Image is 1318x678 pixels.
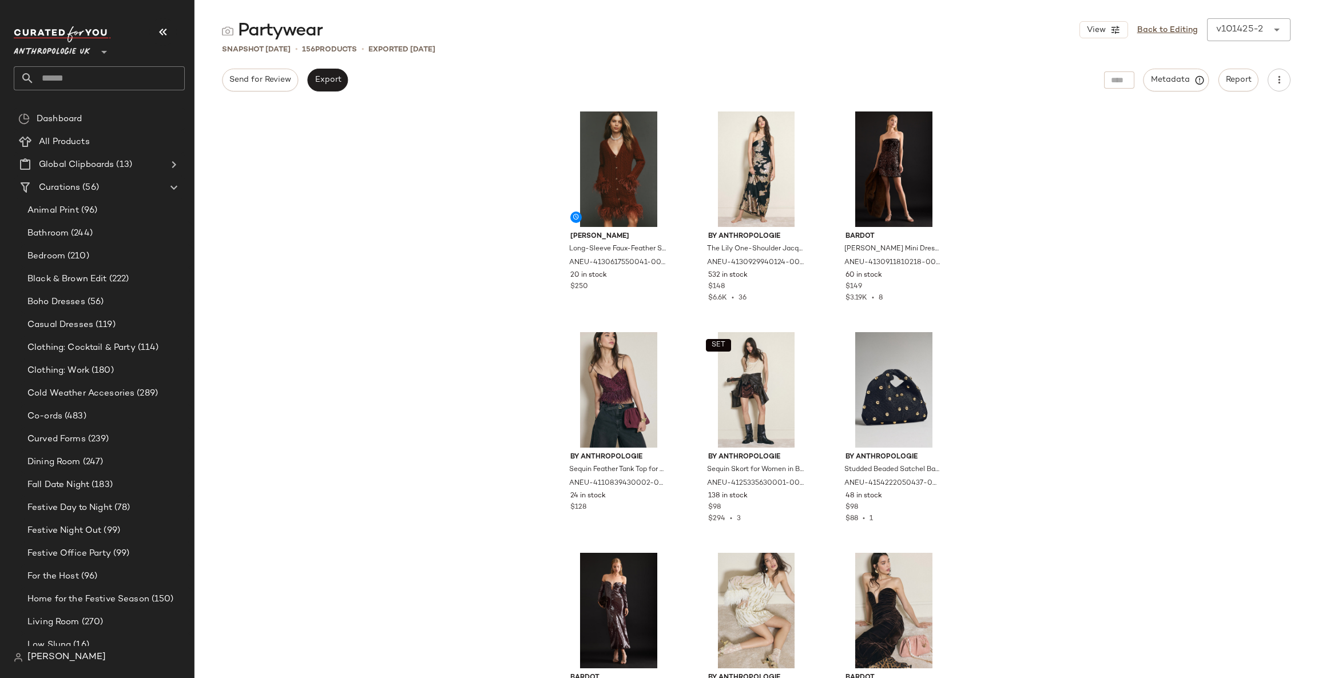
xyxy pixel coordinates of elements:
span: (96) [79,570,98,583]
span: Festive Day to Night [27,501,112,515]
span: (247) [81,456,104,469]
span: (16) [71,639,89,652]
div: Partywear [222,19,323,42]
span: Festive Night Out [27,524,101,537]
span: (99) [111,547,130,560]
span: ANEU-4110839430002-000-054 [569,478,666,489]
img: svg%3e [222,25,233,37]
span: $148 [708,282,725,292]
span: (270) [80,616,104,629]
span: SET [711,341,725,349]
p: Exported [DATE] [368,44,435,55]
img: svg%3e [14,653,23,662]
span: (210) [65,250,89,263]
span: Sequin Skort for Women in Brown, Polyester/Elastane, Size Uk 12 by Anthropologie [707,465,804,475]
span: Snapshot [DATE] [222,44,291,55]
span: Long-Sleeve Faux-Feather Sweater Mini Dress for Women in Purple, Polyester/Acrylic/Elastane, Size... [569,244,666,254]
span: Festive Office Party [27,547,111,560]
span: Dashboard [37,113,82,126]
span: $250 [570,282,588,292]
span: • [362,43,364,55]
img: 4110839430002_054_e20 [561,332,676,448]
span: Dining Room [27,456,81,469]
span: (56) [80,181,99,194]
span: Black & Brown Edit [27,273,107,286]
span: Report [1225,75,1252,85]
span: (180) [89,364,114,377]
span: • [867,294,879,302]
span: (289) [134,387,158,400]
span: $88 [845,515,858,523]
span: ANEU-4154222050437-000-001 [844,478,941,489]
span: 20 in stock [570,270,607,281]
img: 4130839430023_011_e20 [699,553,814,668]
span: $6.6K [708,294,727,302]
button: Metadata [1144,69,1209,91]
span: Animal Print [27,204,79,217]
span: Cold Weather Accesories [27,387,134,400]
a: Back to Editing [1137,24,1198,36]
span: (222) [107,273,129,286]
span: Curved Forms [27,433,86,446]
span: ANEU-4125335630001-000-020 [707,478,804,489]
img: 4130617550041_061_b [561,111,676,227]
img: 4130911810217_020_e20 [836,553,951,668]
span: By Anthropologie [845,452,942,462]
span: (56) [85,296,104,309]
img: 102422953_001_b [836,332,951,448]
span: Metadata [1150,75,1202,85]
span: 138 in stock [708,491,748,501]
img: 4125335630001_020_e20 [699,332,814,448]
img: 4130911810241_061_e2 [561,553,676,668]
button: SET [706,339,731,352]
div: Products [302,44,357,55]
span: 1 [870,515,873,523]
span: (96) [79,204,98,217]
span: (78) [112,501,130,515]
button: Export [307,69,348,91]
span: (183) [89,478,113,492]
span: Bedroom [27,250,65,263]
span: Global Clipboards [39,158,114,172]
span: Clothing: Work [27,364,89,377]
span: 8 [879,294,883,302]
span: 532 in stock [708,270,748,281]
span: View [1086,26,1105,35]
span: $149 [845,282,862,292]
span: ANEU-4130617550041-000-061 [569,258,666,268]
span: ANEU-4130929940124-000-001 [707,258,804,268]
span: For the Host [27,570,79,583]
span: • [725,515,737,523]
span: (99) [101,524,120,537]
span: Casual Dresses [27,318,93,332]
span: • [858,515,870,523]
span: Bathroom [27,227,69,240]
span: Bardot [845,232,942,242]
span: Send for Review [229,75,291,85]
span: $98 [845,502,858,513]
span: By Anthropologie [570,452,667,462]
span: (150) [149,593,174,606]
span: Curations [39,181,80,194]
span: 24 in stock [570,491,606,501]
span: [PERSON_NAME] [27,651,106,664]
span: Low Slung [27,639,71,652]
span: ANEU-4130911810218-000-020 [844,258,941,268]
span: (13) [114,158,132,172]
span: Anthropologie UK [14,39,90,59]
span: $3.19K [845,294,867,302]
span: (239) [86,433,109,446]
span: 3 [737,515,741,523]
img: 4130911810218_020_e [836,111,951,227]
span: [PERSON_NAME] [570,232,667,242]
span: Fall Date Night [27,478,89,492]
span: By Anthropologie [708,452,805,462]
span: Boho Dresses [27,296,85,309]
span: Home for the Festive Season [27,593,149,606]
span: Studded Beaded Satchel Bag for Women in Black, Cotton/Glass/Iron by Anthropologie [844,465,941,475]
span: • [727,294,739,302]
span: 60 in stock [845,270,882,281]
span: $98 [708,502,721,513]
button: Report [1218,69,1259,91]
button: View [1079,21,1128,38]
